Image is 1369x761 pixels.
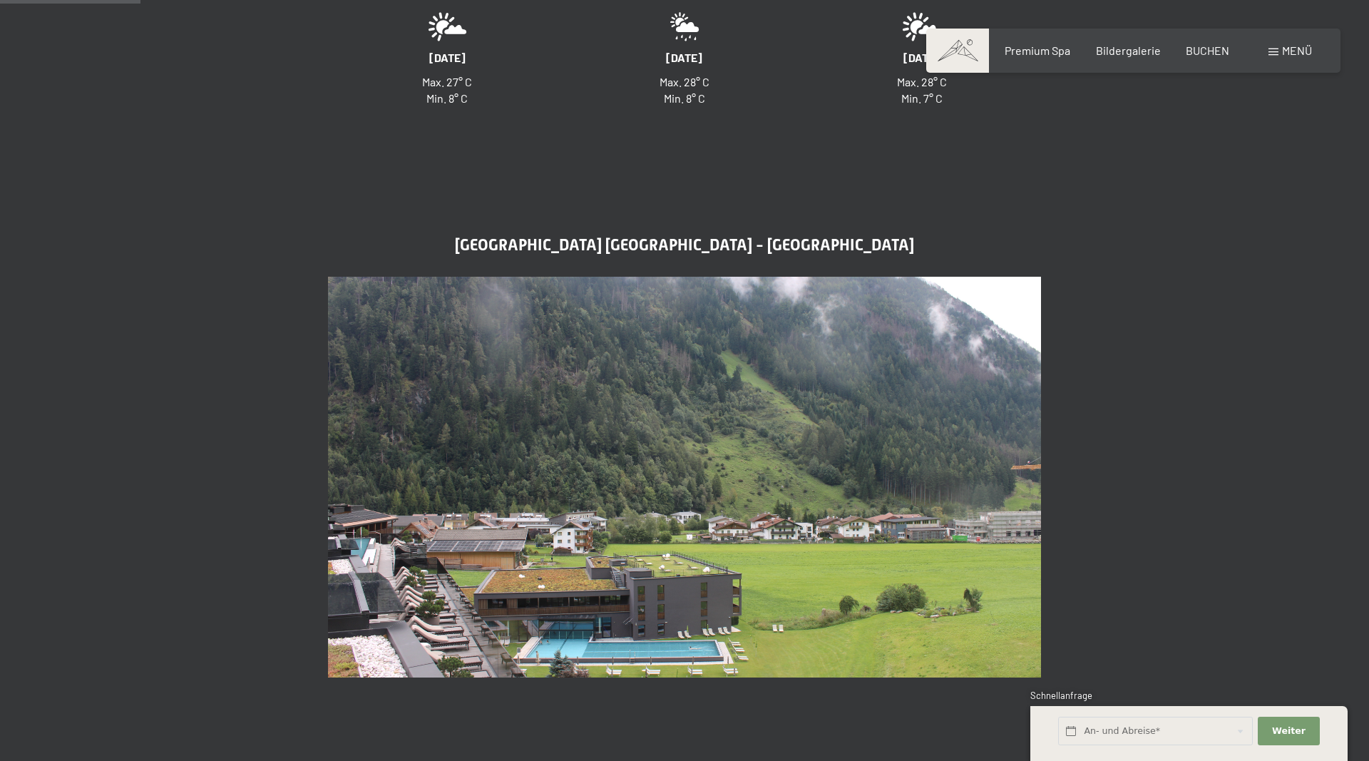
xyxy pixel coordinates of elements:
button: Weiter [1258,717,1319,746]
span: [DATE] [903,51,940,64]
a: Premium Spa [1005,44,1070,57]
span: [DATE] [666,51,702,64]
span: Max. 27° C [422,75,472,88]
span: Min. 7° C [901,91,943,105]
a: Bildergalerie [1096,44,1161,57]
span: Min. 8° C [664,91,705,105]
a: BUCHEN [1186,44,1229,57]
span: Menü [1282,44,1312,57]
span: Schnellanfrage [1030,690,1092,701]
span: Max. 28° C [660,75,709,88]
span: Weiter [1272,725,1306,737]
span: Max. 28° C [897,75,947,88]
span: Min. 8° C [426,91,468,105]
span: [GEOGRAPHIC_DATA] [GEOGRAPHIC_DATA] - [GEOGRAPHIC_DATA] [455,236,914,254]
span: [DATE] [429,51,466,64]
img: Luxury SPA Resort Schwarzenstein Luttach - Ahrntal [328,277,1041,678]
